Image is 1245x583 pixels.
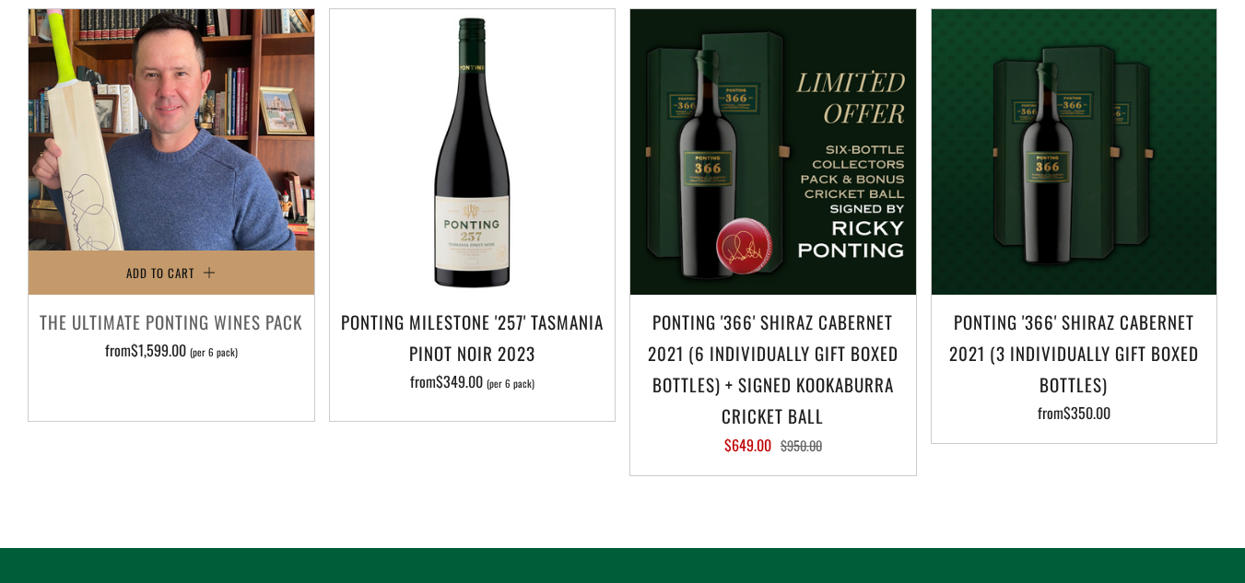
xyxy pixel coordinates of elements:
span: $1,599.00 [131,339,186,361]
a: Ponting Milestone '257' Tasmania Pinot Noir 2023 from$349.00 (per 6 pack) [330,306,616,398]
span: from [105,339,238,361]
span: $350.00 [1063,402,1110,424]
span: Add to Cart [126,263,194,282]
button: Add to Cart [29,251,314,295]
a: Ponting '366' Shiraz Cabernet 2021 (6 individually gift boxed bottles) + SIGNED KOOKABURRA CRICKE... [630,306,916,452]
h3: Ponting '366' Shiraz Cabernet 2021 (3 individually gift boxed bottles) [941,306,1208,401]
h3: The Ultimate Ponting Wines Pack [38,306,305,337]
span: $950.00 [781,436,822,455]
span: from [410,370,534,392]
a: The Ultimate Ponting Wines Pack from$1,599.00 (per 6 pack) [29,306,314,398]
span: (per 6 pack) [190,347,238,357]
span: $349.00 [436,370,483,392]
span: from [1038,402,1110,424]
h3: Ponting Milestone '257' Tasmania Pinot Noir 2023 [339,306,606,368]
span: $649.00 [724,434,771,456]
a: Ponting '366' Shiraz Cabernet 2021 (3 individually gift boxed bottles) from$350.00 [932,306,1217,421]
h3: Ponting '366' Shiraz Cabernet 2021 (6 individually gift boxed bottles) + SIGNED KOOKABURRA CRICKE... [640,306,907,432]
span: (per 6 pack) [487,379,534,389]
